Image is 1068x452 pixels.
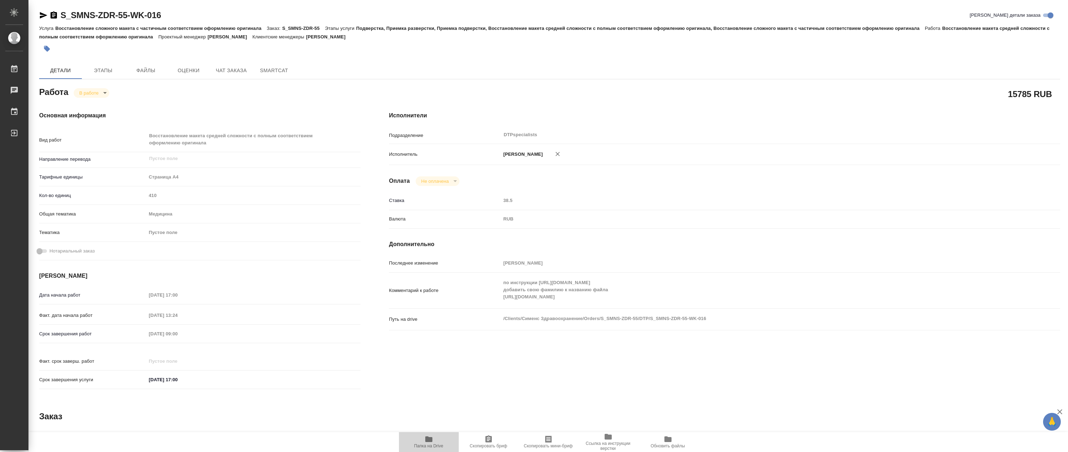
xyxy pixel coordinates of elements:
[146,208,361,220] div: Медицина
[39,431,361,439] h4: Основная информация
[39,41,55,57] button: Добавить тэг
[158,34,207,39] p: Проектный менеджер
[550,146,565,162] button: Удалить исполнителя
[389,260,501,267] p: Последнее изменение
[389,240,1060,249] h4: Дополнительно
[501,277,1004,303] textarea: по инструкции [URL][DOMAIN_NAME] добавить свою фамилию к названию файла [URL][DOMAIN_NAME]
[39,229,146,236] p: Тематика
[416,176,459,186] div: В работе
[583,441,634,451] span: Ссылка на инструкции верстки
[39,411,62,422] h2: Заказ
[129,66,163,75] span: Файлы
[146,329,209,339] input: Пустое поле
[651,443,685,448] span: Обновить файлы
[501,313,1004,325] textarea: /Clients/Сименс Здравоохранение/Orders/S_SMNS-ZDR-55/DTP/S_SMNS-ZDR-55-WK-016
[146,374,209,385] input: ✎ Введи что-нибудь
[43,66,78,75] span: Детали
[267,26,282,31] p: Заказ:
[459,432,519,452] button: Скопировать бриф
[49,11,58,20] button: Скопировать ссылку
[86,66,120,75] span: Этапы
[148,154,344,163] input: Пустое поле
[60,10,161,20] a: S_SMNS-ZDR-55-WK-016
[501,258,1004,268] input: Пустое поле
[252,34,306,39] p: Клиентские менеджеры
[925,26,942,31] p: Работа
[399,432,459,452] button: Папка на Drive
[39,272,361,280] h4: [PERSON_NAME]
[39,330,146,337] p: Срок завершения работ
[501,213,1004,225] div: RUB
[389,177,410,185] h4: Оплата
[146,171,361,183] div: Страница А4
[214,66,248,75] span: Чат заказа
[207,34,252,39] p: [PERSON_NAME]
[1008,88,1052,100] h2: 15785 RUB
[325,26,356,31] p: Этапы услуги
[149,229,352,236] div: Пустое поле
[389,132,501,139] p: Подразделение
[414,443,443,448] span: Папка на Drive
[39,111,361,120] h4: Основная информация
[39,192,146,199] p: Кол-во единиц
[39,211,146,218] p: Общая тематика
[74,88,109,98] div: В работе
[39,156,146,163] p: Направление перевода
[49,248,95,255] span: Нотариальный заказ
[146,227,361,239] div: Пустое поле
[39,11,48,20] button: Скопировать ссылку для ЯМессенджера
[77,90,101,96] button: В работе
[389,287,501,294] p: Комментарий к работе
[39,174,146,181] p: Тарифные единицы
[524,443,573,448] span: Скопировать мини-бриф
[146,310,209,320] input: Пустое поле
[306,34,351,39] p: [PERSON_NAME]
[501,195,1004,206] input: Пустое поле
[146,356,209,366] input: Пустое поле
[389,197,501,204] p: Ставка
[39,376,146,383] p: Срок завершения услуги
[501,151,543,158] p: [PERSON_NAME]
[1046,414,1058,429] span: 🙏
[1043,413,1061,431] button: 🙏
[578,432,638,452] button: Ссылка на инструкции верстки
[39,312,146,319] p: Факт. дата начала работ
[282,26,325,31] p: S_SMNS-ZDR-55
[356,26,925,31] p: Подверстка, Приемка разверстки, Приемка подверстки, Восстановление макета средней сложности с пол...
[389,216,501,223] p: Валюта
[257,66,291,75] span: SmartCat
[419,178,451,184] button: Не оплачена
[39,292,146,299] p: Дата начала работ
[146,190,361,201] input: Пустое поле
[39,358,146,365] p: Факт. срок заверш. работ
[55,26,267,31] p: Восстановление сложного макета с частичным соответствием оформлению оригинала
[146,290,209,300] input: Пустое поле
[172,66,206,75] span: Оценки
[389,431,1060,439] h4: Дополнительно
[39,85,68,98] h2: Работа
[470,443,507,448] span: Скопировать бриф
[389,316,501,323] p: Путь на drive
[519,432,578,452] button: Скопировать мини-бриф
[39,26,55,31] p: Услуга
[389,151,501,158] p: Исполнитель
[638,432,698,452] button: Обновить файлы
[970,12,1041,19] span: [PERSON_NAME] детали заказа
[39,137,146,144] p: Вид работ
[389,111,1060,120] h4: Исполнители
